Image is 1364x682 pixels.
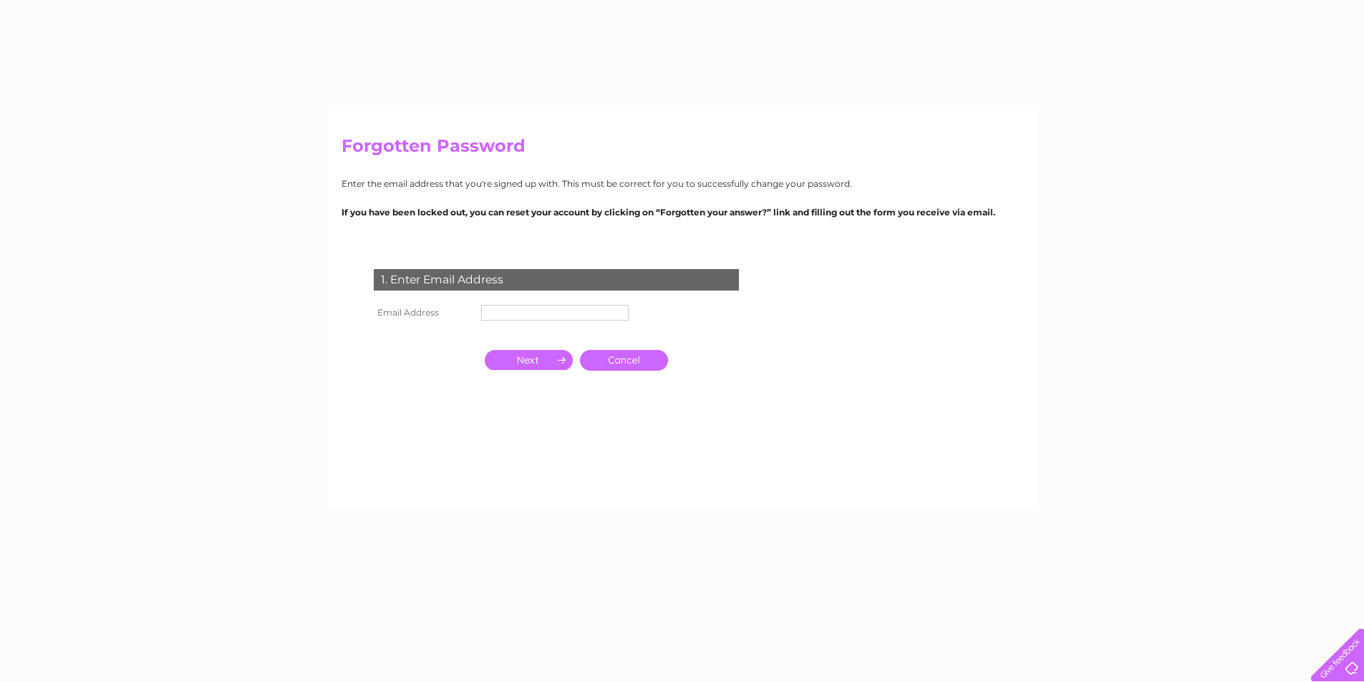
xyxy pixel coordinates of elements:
[580,350,668,371] a: Cancel
[342,177,1023,190] p: Enter the email address that you're signed up with. This must be correct for you to successfully ...
[342,136,1023,163] h2: Forgotten Password
[370,301,478,324] th: Email Address
[342,205,1023,219] p: If you have been locked out, you can reset your account by clicking on “Forgotten your answer?” l...
[374,269,739,291] div: 1. Enter Email Address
